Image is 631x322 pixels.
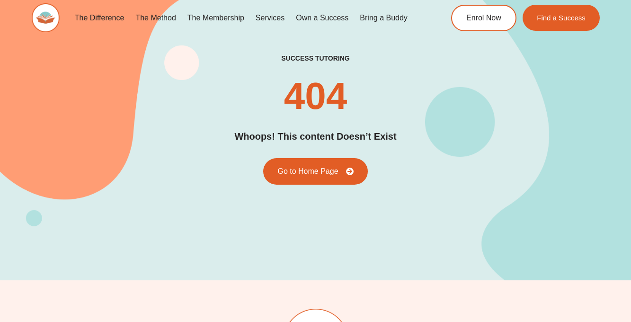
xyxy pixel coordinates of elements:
[354,7,413,29] a: Bring a Buddy
[250,7,290,29] a: Services
[69,7,130,29] a: The Difference
[182,7,250,29] a: The Membership
[69,7,419,29] nav: Menu
[130,7,181,29] a: The Method
[234,129,396,144] h2: Whoops! This content Doesn’t Exist
[537,14,586,21] span: Find a Success
[451,5,516,31] a: Enrol Now
[290,7,354,29] a: Own a Success
[284,77,347,115] h2: 404
[281,54,349,63] h2: success tutoring
[466,14,501,22] span: Enrol Now
[523,5,600,31] a: Find a Success
[277,168,338,175] span: Go to Home Page
[263,158,367,185] a: Go to Home Page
